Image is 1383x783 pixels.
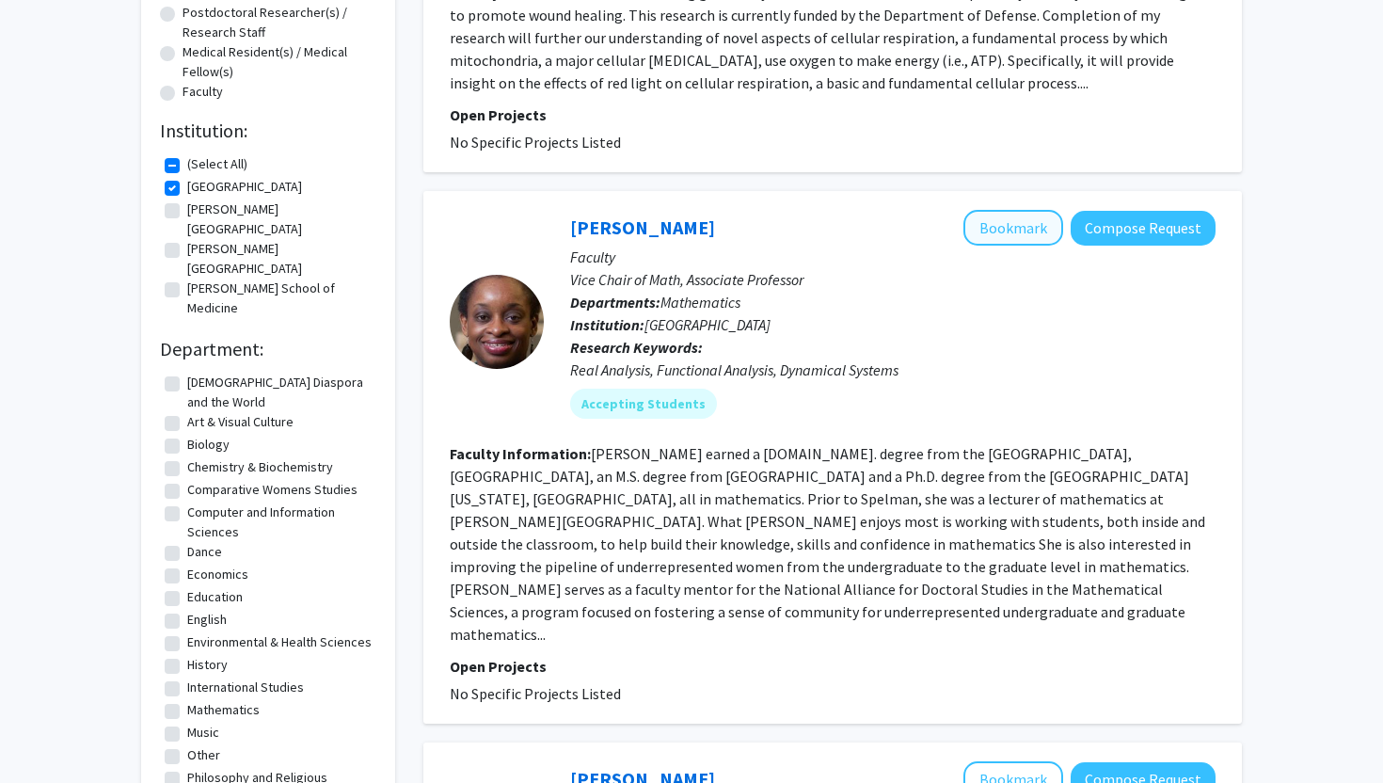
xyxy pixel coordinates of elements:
[660,293,740,312] span: Mathematics
[187,610,227,630] label: English
[187,723,219,743] label: Music
[570,359,1216,381] div: Real Analysis, Functional Analysis, Dynamical Systems
[187,587,243,607] label: Education
[187,279,372,318] label: [PERSON_NAME] School of Medicine
[450,104,1216,126] p: Open Projects
[187,239,372,279] label: [PERSON_NAME][GEOGRAPHIC_DATA]
[187,565,248,584] label: Economics
[644,315,771,334] span: [GEOGRAPHIC_DATA]
[187,700,260,720] label: Mathematics
[187,177,302,197] label: [GEOGRAPHIC_DATA]
[187,542,222,562] label: Dance
[187,480,358,500] label: Comparative Womens Studies
[187,457,333,477] label: Chemistry & Biochemistry
[450,444,591,463] b: Faculty Information:
[183,42,376,82] label: Medical Resident(s) / Medical Fellow(s)
[570,389,717,419] mat-chip: Accepting Students
[187,655,228,675] label: History
[187,503,372,542] label: Computer and Information Sciences
[570,268,1216,291] p: Vice Chair of Math, Associate Professor
[450,133,621,152] span: No Specific Projects Listed
[570,315,644,334] b: Institution:
[187,373,372,412] label: [DEMOGRAPHIC_DATA] Diaspora and the World
[187,745,220,765] label: Other
[570,338,703,357] b: Research Keywords:
[450,684,621,703] span: No Specific Projects Listed
[570,216,715,239] a: [PERSON_NAME]
[450,655,1216,678] p: Open Projects
[160,338,376,360] h2: Department:
[187,200,372,239] label: [PERSON_NAME][GEOGRAPHIC_DATA]
[570,246,1216,268] p: Faculty
[160,120,376,142] h2: Institution:
[183,3,376,42] label: Postdoctoral Researcher(s) / Research Staff
[963,210,1063,246] button: Add Yewande Olubummo to Bookmarks
[1071,211,1216,246] button: Compose Request to Yewande Olubummo
[183,82,223,102] label: Faculty
[14,698,80,769] iframe: Chat
[570,293,660,312] b: Departments:
[187,632,372,652] label: Environmental & Health Sciences
[187,154,247,174] label: (Select All)
[450,444,1205,644] fg-read-more: [PERSON_NAME] earned a [DOMAIN_NAME]. degree from the [GEOGRAPHIC_DATA], [GEOGRAPHIC_DATA], an M....
[187,678,304,697] label: International Studies
[187,412,294,432] label: Art & Visual Culture
[187,435,230,455] label: Biology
